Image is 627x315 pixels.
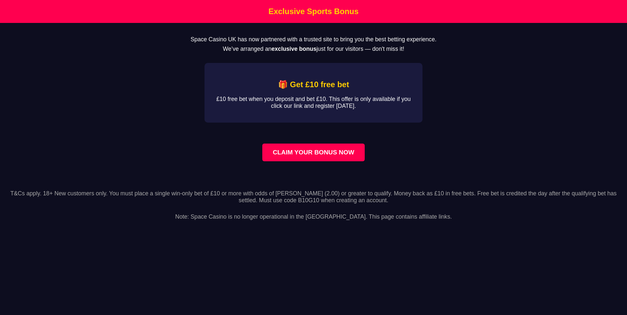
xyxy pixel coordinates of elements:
div: Affiliate Bonus [205,63,422,123]
h1: Exclusive Sports Bonus [2,7,625,16]
p: Note: Space Casino is no longer operational in the [GEOGRAPHIC_DATA]. This page contains affiliat... [5,207,622,220]
p: Space Casino UK has now partnered with a trusted site to bring you the best betting experience. [11,36,616,43]
p: £10 free bet when you deposit and bet £10. This offer is only available if you click our link and... [215,96,412,109]
p: T&Cs apply. 18+ New customers only. You must place a single win-only bet of £10 or more with odds... [5,190,622,204]
h2: 🎁 Get £10 free bet [215,80,412,89]
a: Claim your bonus now [262,144,365,161]
strong: exclusive bonus [271,46,316,52]
p: We’ve arranged an just for our visitors — don't miss it! [11,46,616,52]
